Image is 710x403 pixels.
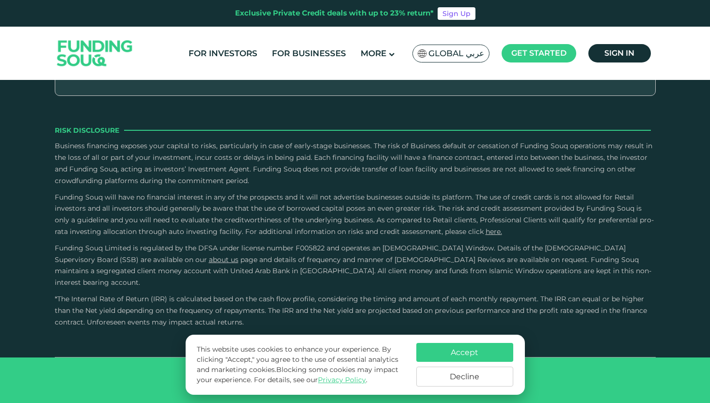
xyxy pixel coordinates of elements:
span: Global عربي [428,48,484,59]
a: For Businesses [269,46,348,62]
a: For Investors [186,46,260,62]
p: *The Internal Rate of Return (IRR) is calculated based on the cash flow profile, considering the ... [55,294,656,328]
div: Exclusive Private Credit deals with up to 23% return* [235,8,434,19]
p: This website uses cookies to enhance your experience. By clicking "Accept," you agree to the use ... [197,344,406,385]
span: Funding Souq will have no financial interest in any of the prospects and it will not advertise bu... [55,193,654,236]
img: Logo [47,29,142,78]
span: Blocking some cookies may impact your experience. [197,365,398,384]
button: Accept [416,343,513,362]
p: Business financing exposes your capital to risks, particularly in case of early-stage businesses.... [55,140,656,186]
a: Privacy Policy [318,375,366,384]
span: Risk Disclosure [55,125,119,136]
span: and details of frequency and manner of [DEMOGRAPHIC_DATA] Reviews are available on request. Fundi... [55,255,651,287]
span: More [361,48,386,58]
img: SA Flag [418,49,426,58]
button: Decline [416,367,513,387]
span: page [240,255,257,264]
a: Sign in [588,44,651,62]
span: Get started [511,48,567,58]
a: About Us [209,255,238,264]
span: Funding Souq Limited is regulated by the DFSA under license number F005822 and operates an [DEMOG... [55,244,626,264]
span: For details, see our . [254,375,367,384]
a: here. [486,227,502,236]
a: Sign Up [438,7,475,20]
span: Sign in [604,48,634,58]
